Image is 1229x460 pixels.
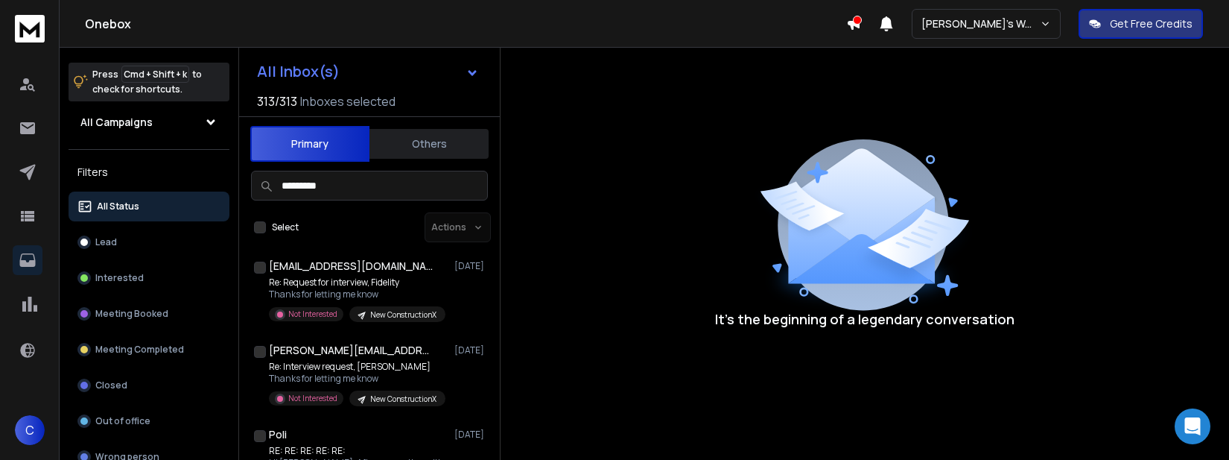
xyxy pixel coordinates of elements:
p: [DATE] [454,344,488,356]
p: Thanks for letting me know [269,289,445,300]
p: It’s the beginning of a legendary conversation [715,309,1014,330]
button: Primary [250,126,369,162]
p: New ConstructionX [370,309,436,321]
button: All Status [69,192,229,221]
p: Closed [95,379,127,391]
h3: Inboxes selected [300,92,396,110]
h1: All Campaigns [80,115,153,130]
p: All Status [97,201,139,212]
p: [DATE] [454,429,488,441]
button: C [15,415,45,445]
button: Meeting Completed [69,335,229,365]
span: 313 / 313 [257,92,297,110]
p: Press to check for shortcuts. [92,67,202,97]
button: All Campaigns [69,107,229,137]
img: logo [15,15,45,42]
p: Out of office [95,415,150,427]
p: Meeting Completed [95,344,184,356]
button: Interested [69,263,229,293]
h1: [PERSON_NAME][EMAIL_ADDRESS][DOMAIN_NAME] [269,343,433,358]
h1: All Inbox(s) [257,64,340,79]
button: Lead [69,227,229,257]
button: Others [369,127,489,160]
p: Re: Interview request, [PERSON_NAME] [269,361,445,373]
p: Not Interested [288,393,337,404]
h1: Poli [269,427,287,442]
button: Closed [69,371,229,400]
button: Get Free Credits [1079,9,1203,39]
label: Select [272,221,299,233]
p: Interested [95,272,144,284]
p: Thanks for letting me know [269,373,445,385]
span: Cmd + Shift + k [121,66,189,83]
button: All Inbox(s) [245,57,491,86]
h3: Filters [69,162,229,183]
h1: Onebox [85,15,846,33]
p: Lead [95,236,117,248]
p: Meeting Booked [95,308,168,320]
p: Re: Request for interview, Fidelity [269,277,445,289]
div: Open Intercom Messenger [1175,409,1210,444]
p: [DATE] [454,260,488,272]
p: [PERSON_NAME]'s Workspace [921,16,1040,31]
h1: [EMAIL_ADDRESS][DOMAIN_NAME] [269,259,433,274]
p: RE: RE: RE: RE: RE: [269,445,446,457]
button: Meeting Booked [69,299,229,329]
p: New ConstructionX [370,394,436,405]
p: Not Interested [288,309,337,320]
p: Get Free Credits [1110,16,1193,31]
button: Out of office [69,406,229,436]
